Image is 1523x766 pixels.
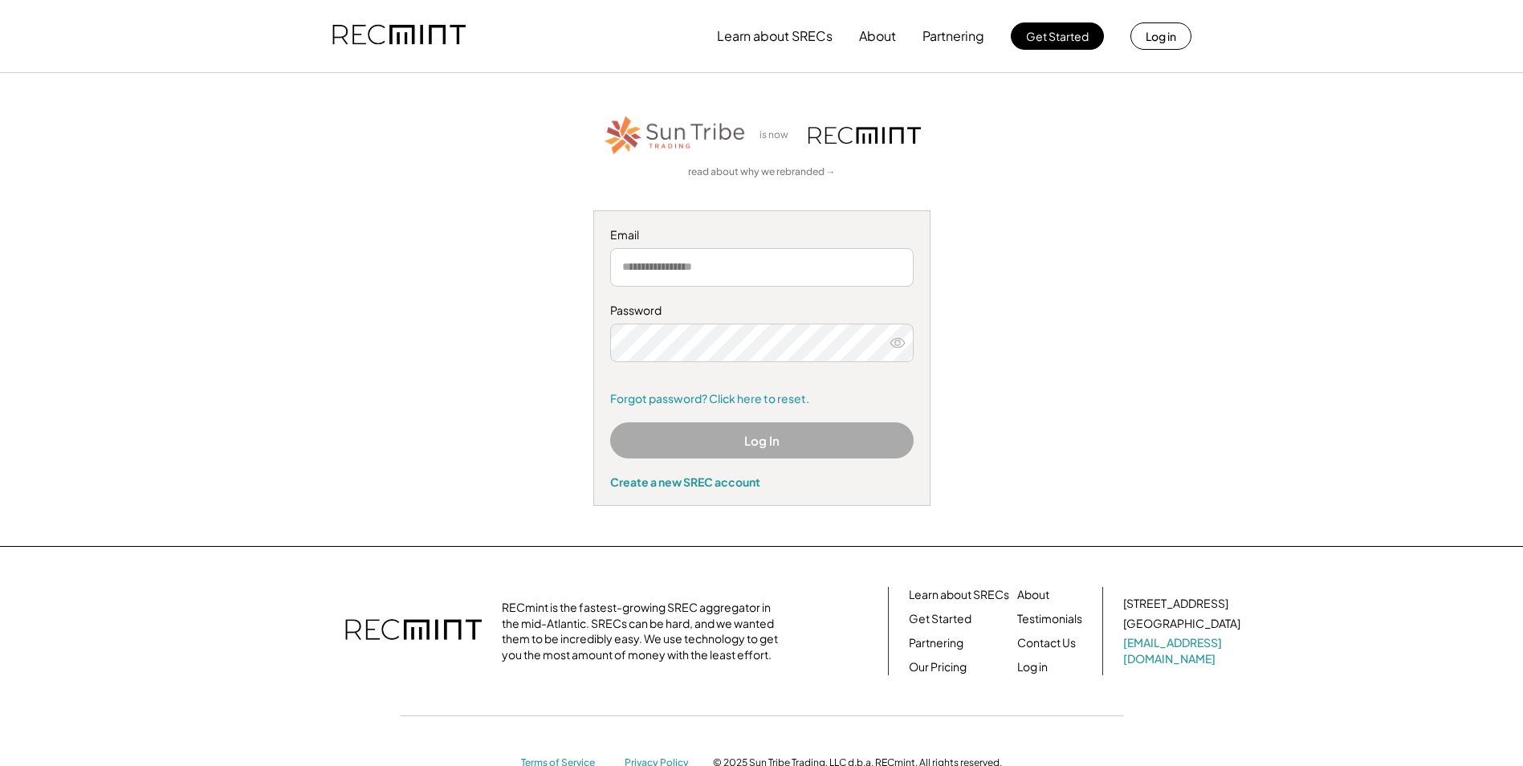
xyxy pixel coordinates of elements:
div: Create a new SREC account [610,475,914,489]
a: Forgot password? Click here to reset. [610,391,914,407]
a: read about why we rebranded → [688,165,836,179]
div: is now [755,128,800,142]
div: RECmint is the fastest-growing SREC aggregator in the mid-Atlantic. SRECs can be hard, and we wan... [502,600,787,662]
a: About [1017,587,1049,603]
div: Password [610,303,914,319]
a: Partnering [909,635,963,651]
a: Contact Us [1017,635,1076,651]
a: [EMAIL_ADDRESS][DOMAIN_NAME] [1123,635,1244,666]
div: Email [610,227,914,243]
button: Learn about SRECs [717,20,833,52]
img: STT_Horizontal_Logo%2B-%2BColor.png [603,113,747,157]
a: Testimonials [1017,611,1082,627]
button: Partnering [922,20,984,52]
button: Get Started [1011,22,1104,50]
a: Log in [1017,659,1048,675]
div: [GEOGRAPHIC_DATA] [1123,616,1240,632]
img: recmint-logotype%403x.png [808,127,921,144]
img: recmint-logotype%403x.png [345,603,482,659]
div: [STREET_ADDRESS] [1123,596,1228,612]
button: About [859,20,896,52]
button: Log In [610,422,914,458]
img: recmint-logotype%403x.png [332,9,466,63]
a: Our Pricing [909,659,967,675]
a: Learn about SRECs [909,587,1009,603]
button: Log in [1130,22,1191,50]
a: Get Started [909,611,971,627]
